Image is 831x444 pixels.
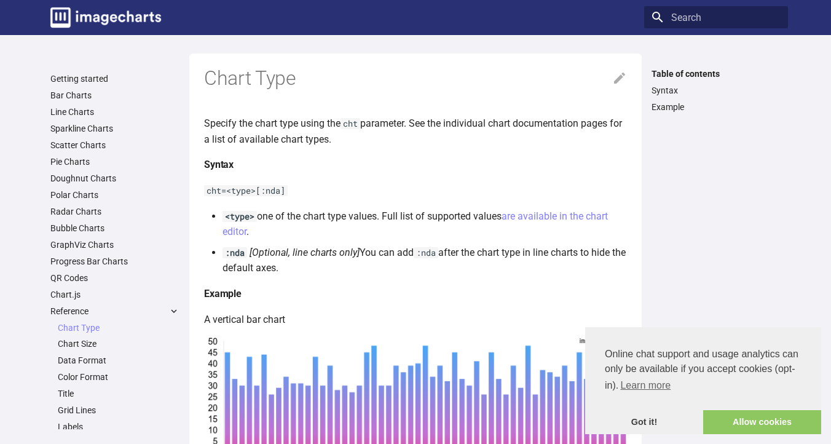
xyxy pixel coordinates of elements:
a: Grid Lines [58,405,179,416]
a: dismiss cookie message [585,410,703,435]
img: logo [50,7,161,28]
a: QR Codes [50,272,179,283]
label: Table of contents [644,68,788,79]
a: allow cookies [703,410,821,435]
code: :nda [223,247,247,258]
a: Getting started [50,73,179,84]
a: Labels [58,421,179,432]
a: Data Format [58,355,179,366]
a: Example [652,101,781,113]
a: learn more about cookies [618,376,672,395]
a: Doughnut Charts [50,173,179,184]
a: Syntax [652,85,781,96]
h1: Chart Type [204,66,627,92]
a: Bar Charts [50,90,179,101]
a: Radar Charts [50,206,179,217]
code: cht [341,118,360,129]
li: You can add after the chart type in line charts to hide the default axes. [223,245,627,276]
a: Chart Size [58,338,179,349]
a: Scatter Charts [50,140,179,151]
nav: Table of contents [644,68,788,113]
p: A vertical bar chart [204,312,627,328]
a: Sparkline Charts [50,123,179,134]
a: Progress Bar Charts [50,256,179,267]
a: Line Charts [50,106,179,117]
a: Polar Charts [50,189,179,200]
a: Color Format [58,371,179,383]
h4: Example [204,286,627,302]
input: Search [644,6,788,28]
a: Chart.js [50,289,179,300]
code: cht=<type>[:nda] [204,185,288,196]
a: Bubble Charts [50,223,179,234]
h4: Syntax [204,157,627,173]
a: Title [58,388,179,399]
li: one of the chart type values. Full list of supported values . [223,208,627,240]
a: Image-Charts documentation [45,2,166,33]
span: Online chat support and usage analytics can only be available if you accept cookies (opt-in). [605,347,801,395]
p: Specify the chart type using the parameter. See the individual chart documentation pages for a li... [204,116,627,147]
em: [Optional, line charts only] [250,247,360,258]
code: :nda [414,247,438,258]
label: Reference [50,306,179,317]
div: cookieconsent [585,327,821,434]
code: <type> [223,211,257,222]
a: GraphViz Charts [50,239,179,250]
a: Chart Type [58,322,179,333]
a: Pie Charts [50,156,179,167]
